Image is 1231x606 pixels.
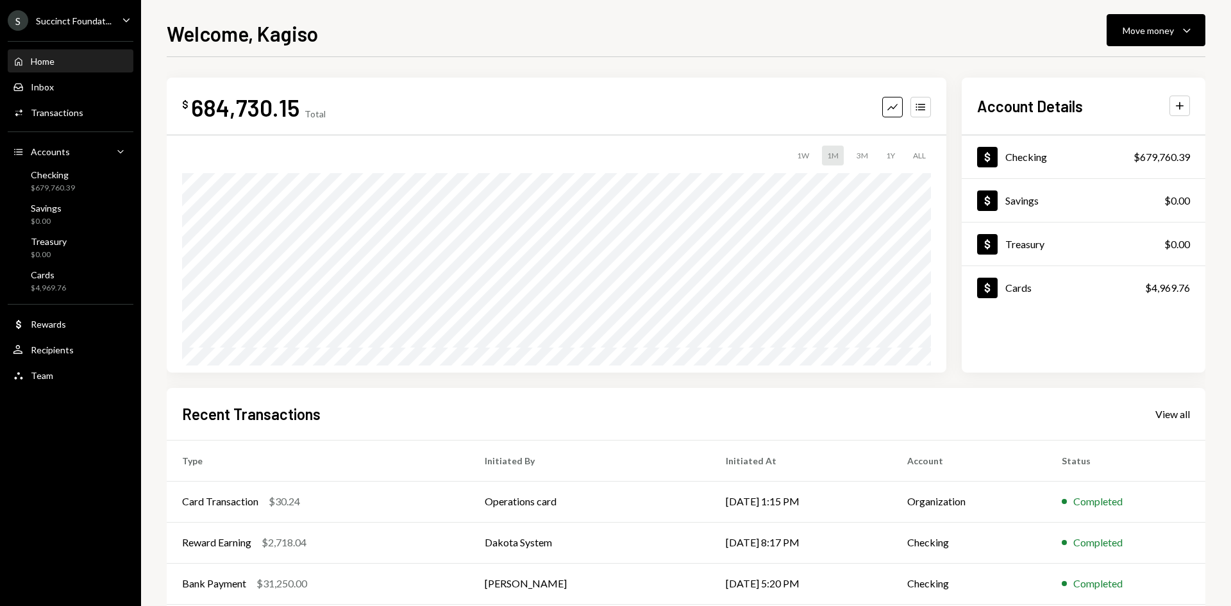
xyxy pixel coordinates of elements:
[31,203,62,214] div: Savings
[8,312,133,335] a: Rewards
[8,49,133,72] a: Home
[31,236,67,247] div: Treasury
[469,563,710,604] td: [PERSON_NAME]
[1005,194,1039,206] div: Savings
[851,146,873,165] div: 3M
[31,249,67,260] div: $0.00
[31,319,66,330] div: Rewards
[262,535,306,550] div: $2,718.04
[8,232,133,263] a: Treasury$0.00
[1123,24,1174,37] div: Move money
[1005,151,1047,163] div: Checking
[822,146,844,165] div: 1M
[892,440,1046,481] th: Account
[31,370,53,381] div: Team
[1164,237,1190,252] div: $0.00
[469,522,710,563] td: Dakota System
[167,440,469,481] th: Type
[31,146,70,157] div: Accounts
[8,101,133,124] a: Transactions
[182,98,188,111] div: $
[31,56,54,67] div: Home
[1005,282,1032,294] div: Cards
[1155,407,1190,421] a: View all
[892,563,1046,604] td: Checking
[1073,494,1123,509] div: Completed
[962,179,1205,222] a: Savings$0.00
[8,140,133,163] a: Accounts
[1164,193,1190,208] div: $0.00
[962,223,1205,265] a: Treasury$0.00
[269,494,300,509] div: $30.24
[36,15,112,26] div: Succinct Foundat...
[908,146,931,165] div: ALL
[305,108,326,119] div: Total
[977,96,1083,117] h2: Account Details
[31,269,66,280] div: Cards
[792,146,814,165] div: 1W
[469,481,710,522] td: Operations card
[8,338,133,361] a: Recipients
[962,266,1205,309] a: Cards$4,969.76
[31,216,62,227] div: $0.00
[31,81,54,92] div: Inbox
[256,576,307,591] div: $31,250.00
[881,146,900,165] div: 1Y
[182,403,321,425] h2: Recent Transactions
[1145,280,1190,296] div: $4,969.76
[710,481,892,522] td: [DATE] 1:15 PM
[182,494,258,509] div: Card Transaction
[1046,440,1205,481] th: Status
[8,10,28,31] div: S
[1155,408,1190,421] div: View all
[31,283,66,294] div: $4,969.76
[8,75,133,98] a: Inbox
[8,199,133,230] a: Savings$0.00
[1005,238,1044,250] div: Treasury
[962,135,1205,178] a: Checking$679,760.39
[469,440,710,481] th: Initiated By
[8,364,133,387] a: Team
[710,522,892,563] td: [DATE] 8:17 PM
[182,535,251,550] div: Reward Earning
[1073,576,1123,591] div: Completed
[1073,535,1123,550] div: Completed
[31,344,74,355] div: Recipients
[8,265,133,296] a: Cards$4,969.76
[31,183,75,194] div: $679,760.39
[892,481,1046,522] td: Organization
[1107,14,1205,46] button: Move money
[710,440,892,481] th: Initiated At
[1134,149,1190,165] div: $679,760.39
[31,169,75,180] div: Checking
[710,563,892,604] td: [DATE] 5:20 PM
[191,93,299,122] div: 684,730.15
[8,165,133,196] a: Checking$679,760.39
[167,21,318,46] h1: Welcome, Kagiso
[31,107,83,118] div: Transactions
[892,522,1046,563] td: Checking
[182,576,246,591] div: Bank Payment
